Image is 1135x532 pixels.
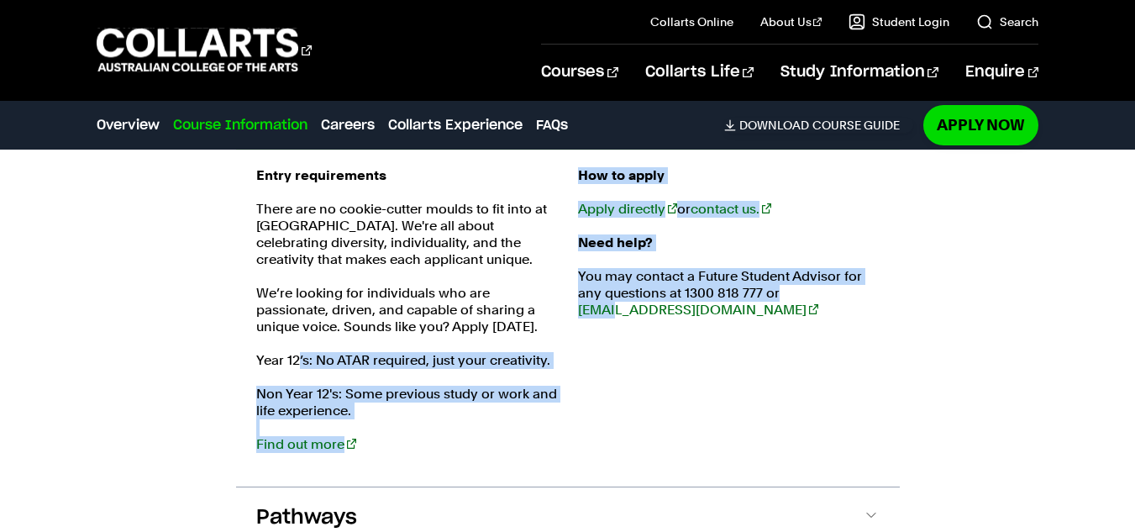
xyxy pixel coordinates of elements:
[97,26,312,74] div: Go to homepage
[760,13,822,30] a: About Us
[923,105,1038,145] a: Apply Now
[256,352,558,369] p: Year 12’s: No ATAR required, just your creativity.
[780,45,938,100] a: Study Information
[976,13,1038,30] a: Search
[256,201,558,268] p: There are no cookie-cutter moulds to fit into at [GEOGRAPHIC_DATA]. We're all about celebrating d...
[321,115,375,135] a: Careers
[236,150,900,487] div: Entry Requirements & Admission
[691,201,771,217] a: contact us.
[256,285,558,335] p: We’re looking for individuals who are passionate, driven, and capable of sharing a unique voice. ...
[388,115,523,135] a: Collarts Experience
[739,118,809,133] span: Download
[541,45,617,100] a: Courses
[645,45,754,100] a: Collarts Life
[578,234,653,250] strong: Need help?
[578,302,818,318] a: [EMAIL_ADDRESS][DOMAIN_NAME]
[536,115,568,135] a: FAQs
[849,13,949,30] a: Student Login
[256,167,386,183] strong: Entry requirements
[724,118,913,133] a: DownloadCourse Guide
[173,115,307,135] a: Course Information
[578,167,665,183] strong: How to apply
[578,201,677,217] a: Apply directly
[578,268,880,319] p: You may contact a Future Student Advisor for any questions at 1300 818 777 or
[256,386,558,453] p: Non Year 12's: Some previous study or work and life experience.
[650,13,733,30] a: Collarts Online
[256,504,357,531] span: Pathways
[256,436,356,452] a: Find out more
[965,45,1038,100] a: Enquire
[97,115,160,135] a: Overview
[578,201,880,218] p: or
